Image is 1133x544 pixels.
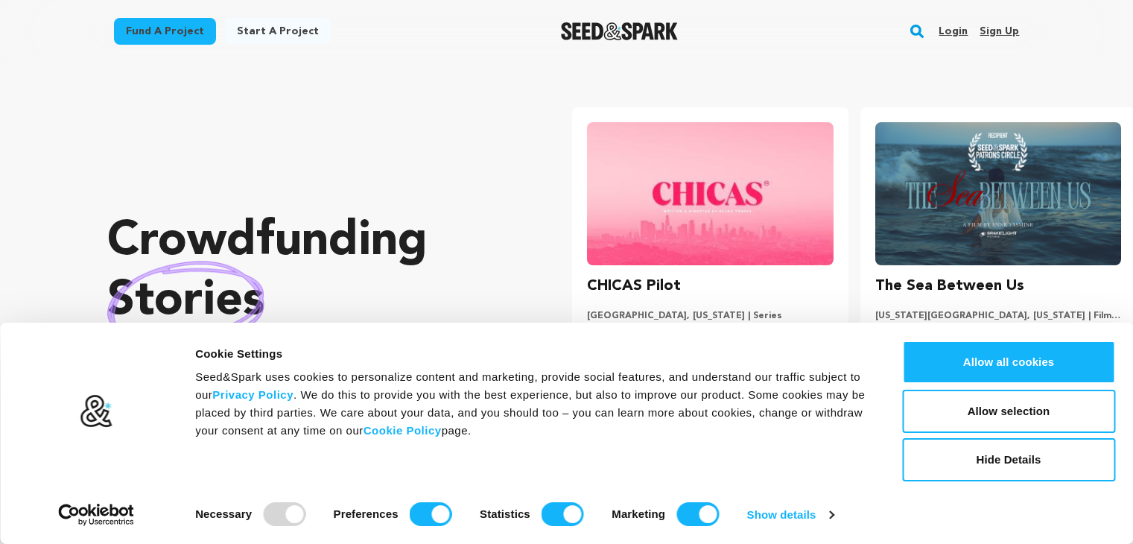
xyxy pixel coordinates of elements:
[612,507,665,520] strong: Marketing
[875,310,1121,322] p: [US_STATE][GEOGRAPHIC_DATA], [US_STATE] | Film Short
[107,212,512,391] p: Crowdfunding that .
[31,504,162,526] a: Usercentrics Cookiebot - opens in a new window
[980,19,1019,43] a: Sign up
[875,122,1121,265] img: The Sea Between Us image
[195,507,252,520] strong: Necessary
[80,394,113,428] img: logo
[587,274,681,298] h3: CHICAS Pilot
[902,390,1115,433] button: Allow selection
[225,18,331,45] a: Start a project
[561,22,678,40] a: Seed&Spark Homepage
[875,274,1024,298] h3: The Sea Between Us
[902,341,1115,384] button: Allow all cookies
[212,388,293,401] a: Privacy Policy
[561,22,678,40] img: Seed&Spark Logo Dark Mode
[114,18,216,45] a: Fund a project
[747,504,834,526] a: Show details
[587,310,833,322] p: [GEOGRAPHIC_DATA], [US_STATE] | Series
[195,368,869,440] div: Seed&Spark uses cookies to personalize content and marketing, provide social features, and unders...
[480,507,530,520] strong: Statistics
[902,438,1115,481] button: Hide Details
[939,19,968,43] a: Login
[195,345,869,363] div: Cookie Settings
[334,507,399,520] strong: Preferences
[364,424,442,437] a: Cookie Policy
[107,261,264,342] img: hand sketched image
[587,122,833,265] img: CHICAS Pilot image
